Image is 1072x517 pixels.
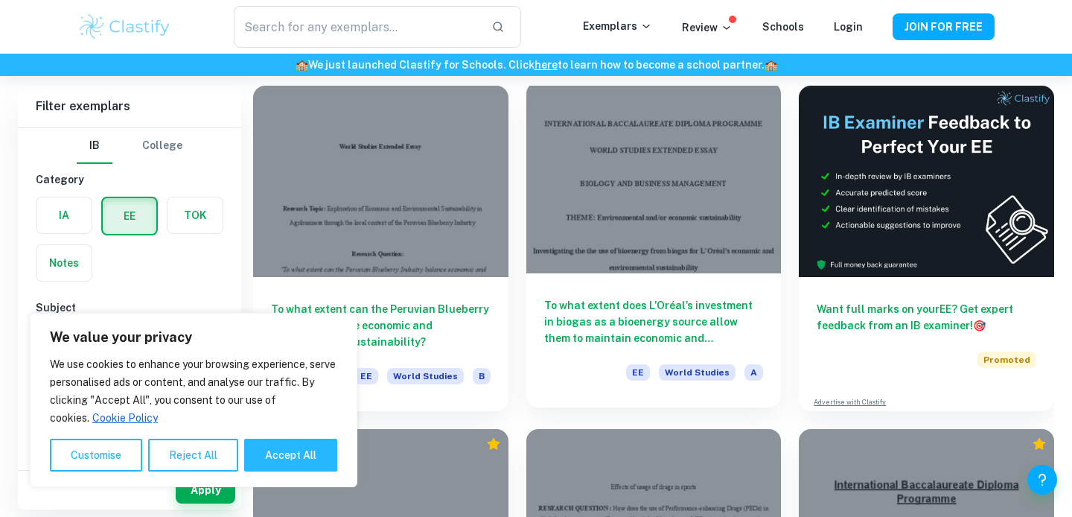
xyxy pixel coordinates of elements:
[244,439,337,472] button: Accept All
[973,320,986,332] span: 🎯
[659,364,736,381] span: World Studies
[176,477,235,504] button: Apply
[77,128,182,164] div: Filter type choice
[103,198,156,234] button: EE
[544,297,764,346] h6: To what extent does L’Oréal’s investment in biogas as a bioenergy source allow them to maintain e...
[50,439,142,472] button: Customise
[271,301,491,350] h6: To what extent can the Peruvian Blueberry Industry balance economic and environmental sustainabil...
[765,59,777,71] span: 🏫
[1027,465,1057,495] button: Help and Feedback
[486,437,501,451] div: Premium
[77,128,112,164] button: IB
[526,86,782,411] a: To what extent does L’Oréal’s investment in biogas as a bioenergy source allow them to maintain e...
[354,368,378,384] span: EE
[30,313,357,487] div: We value your privacy
[799,86,1054,277] img: Thumbnail
[817,301,1036,334] h6: Want full marks on your EE ? Get expert feedback from an IB examiner!
[977,352,1036,368] span: Promoted
[3,57,1069,73] h6: We just launched Clastify for Schools. Click to learn how to become a school partner.
[682,19,733,36] p: Review
[473,368,491,384] span: B
[814,397,886,407] a: Advertise with Clastify
[387,368,464,384] span: World Studies
[167,197,223,233] button: TOK
[50,355,337,427] p: We use cookies to enhance your browsing experience, serve personalised ads or content, and analys...
[296,59,308,71] span: 🏫
[626,364,650,381] span: EE
[36,197,92,233] button: IA
[744,364,763,381] span: A
[77,12,172,42] img: Clastify logo
[799,86,1054,411] a: Want full marks on yourEE? Get expert feedback from an IB examiner!PromotedAdvertise with Clastify
[50,329,337,346] p: We value your privacy
[1032,437,1047,451] div: Premium
[18,86,241,127] h6: Filter exemplars
[834,21,863,33] a: Login
[234,6,479,48] input: Search for any exemplars...
[148,439,238,472] button: Reject All
[535,59,558,71] a: here
[142,128,182,164] button: College
[36,245,92,281] button: Notes
[762,21,804,33] a: Schools
[583,18,652,34] p: Exemplars
[36,171,223,188] h6: Category
[253,86,508,411] a: To what extent can the Peruvian Blueberry Industry balance economic and environmental sustainabil...
[92,411,159,425] a: Cookie Policy
[36,299,223,316] h6: Subject
[893,13,995,40] button: JOIN FOR FREE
